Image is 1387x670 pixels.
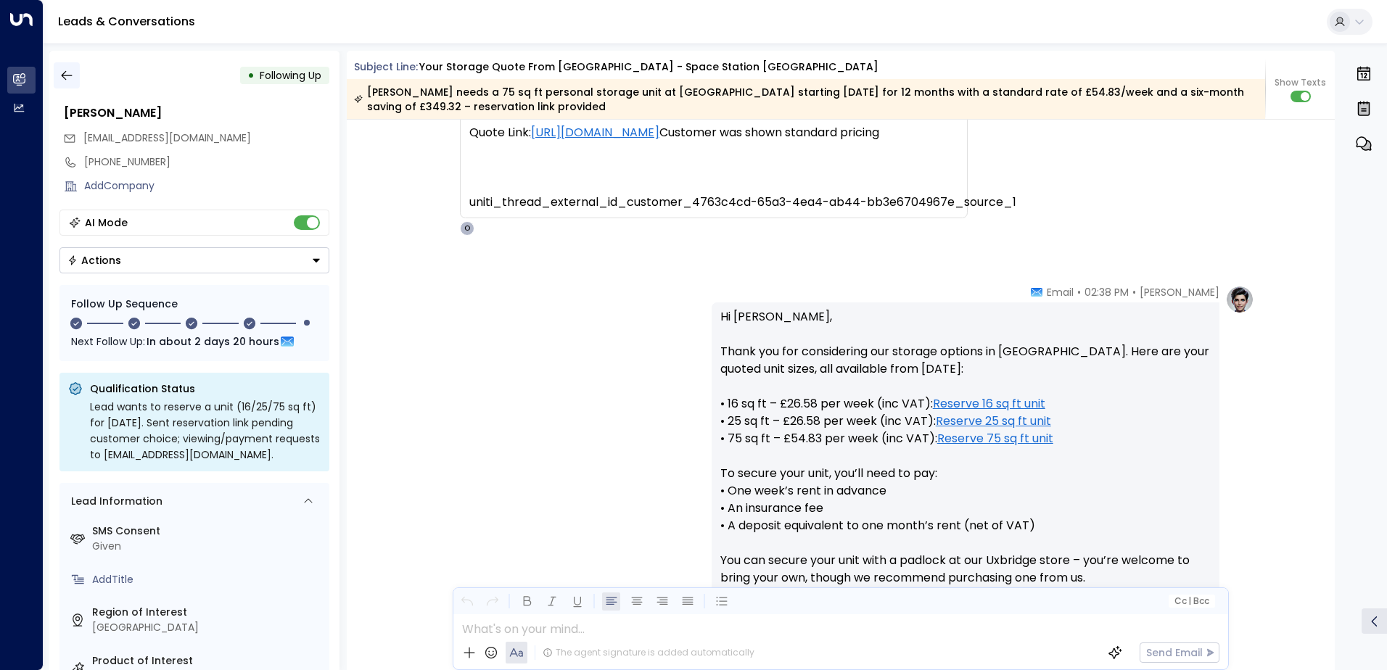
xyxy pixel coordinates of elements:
[1047,285,1074,299] span: Email
[71,297,318,312] div: Follow Up Sequence
[84,178,329,194] div: AddCompany
[354,85,1257,114] div: [PERSON_NAME] needs a 75 sq ft personal storage unit at [GEOGRAPHIC_DATA] starting [DATE] for 12 ...
[1188,596,1191,606] span: |
[1085,285,1129,299] span: 02:38 PM
[84,154,329,170] div: [PHONE_NUMBER]
[85,215,128,230] div: AI Mode
[460,221,474,236] div: O
[354,59,418,74] span: Subject Line:
[458,592,476,611] button: Undo
[59,247,329,273] div: Button group with a nested menu
[92,524,324,539] label: SMS Consent
[1168,595,1214,608] button: Cc|Bcc
[933,395,1045,413] a: Reserve 16 sq ft unit
[260,68,321,83] span: Following Up
[90,399,321,463] div: Lead wants to reserve a unit (16/25/75 sq ft) for [DATE]. Sent reservation link pending customer ...
[1077,285,1081,299] span: •
[83,131,251,145] span: [EMAIL_ADDRESS][DOMAIN_NAME]
[59,247,329,273] button: Actions
[92,620,324,635] div: [GEOGRAPHIC_DATA]
[543,646,754,659] div: The agent signature is added automatically
[71,334,318,350] div: Next Follow Up:
[147,334,279,350] span: In about 2 days 20 hours
[1275,76,1326,89] span: Show Texts
[1140,285,1219,299] span: [PERSON_NAME]
[936,413,1051,430] a: Reserve 25 sq ft unit
[66,494,162,509] div: Lead Information
[92,653,324,669] label: Product of Interest
[1225,285,1254,314] img: profile-logo.png
[247,62,255,88] div: •
[64,104,329,122] div: [PERSON_NAME]
[58,13,195,30] a: Leads & Conversations
[531,124,659,141] a: [URL][DOMAIN_NAME]
[937,430,1053,447] a: Reserve 75 sq ft unit
[1132,285,1136,299] span: •
[90,381,321,396] p: Qualification Status
[483,592,501,611] button: Redo
[419,59,878,75] div: Your storage quote from [GEOGRAPHIC_DATA] - Space Station [GEOGRAPHIC_DATA]
[92,605,324,620] label: Region of Interest
[83,131,251,146] span: ajfelton0@gmail.com
[67,254,121,267] div: Actions
[1174,596,1209,606] span: Cc Bcc
[92,572,324,587] div: AddTitle
[92,539,324,554] div: Given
